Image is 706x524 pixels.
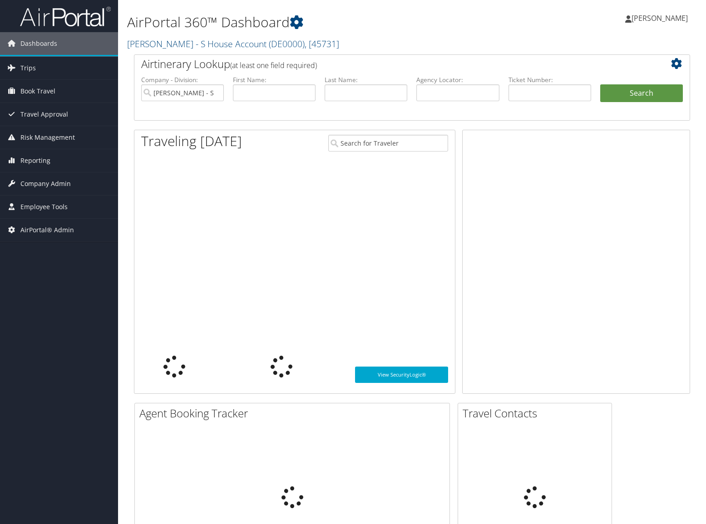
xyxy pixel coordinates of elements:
[509,75,591,84] label: Ticket Number:
[600,84,683,103] button: Search
[305,38,339,50] span: , [ 45731 ]
[127,38,339,50] a: [PERSON_NAME] - S House Account
[20,103,68,126] span: Travel Approval
[328,135,448,152] input: Search for Traveler
[141,75,224,84] label: Company - Division:
[233,75,316,84] label: First Name:
[632,13,688,23] span: [PERSON_NAME]
[325,75,407,84] label: Last Name:
[139,406,449,421] h2: Agent Booking Tracker
[20,80,55,103] span: Book Travel
[269,38,305,50] span: ( DE0000 )
[141,56,637,72] h2: Airtinerary Lookup
[20,196,68,218] span: Employee Tools
[355,367,448,383] a: View SecurityLogic®
[20,172,71,195] span: Company Admin
[230,60,317,70] span: (at least one field required)
[20,6,111,27] img: airportal-logo.png
[20,32,57,55] span: Dashboards
[20,126,75,149] span: Risk Management
[416,75,499,84] label: Agency Locator:
[20,219,74,241] span: AirPortal® Admin
[463,406,612,421] h2: Travel Contacts
[20,57,36,79] span: Trips
[127,13,507,32] h1: AirPortal 360™ Dashboard
[20,149,50,172] span: Reporting
[141,132,242,151] h1: Traveling [DATE]
[625,5,697,32] a: [PERSON_NAME]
